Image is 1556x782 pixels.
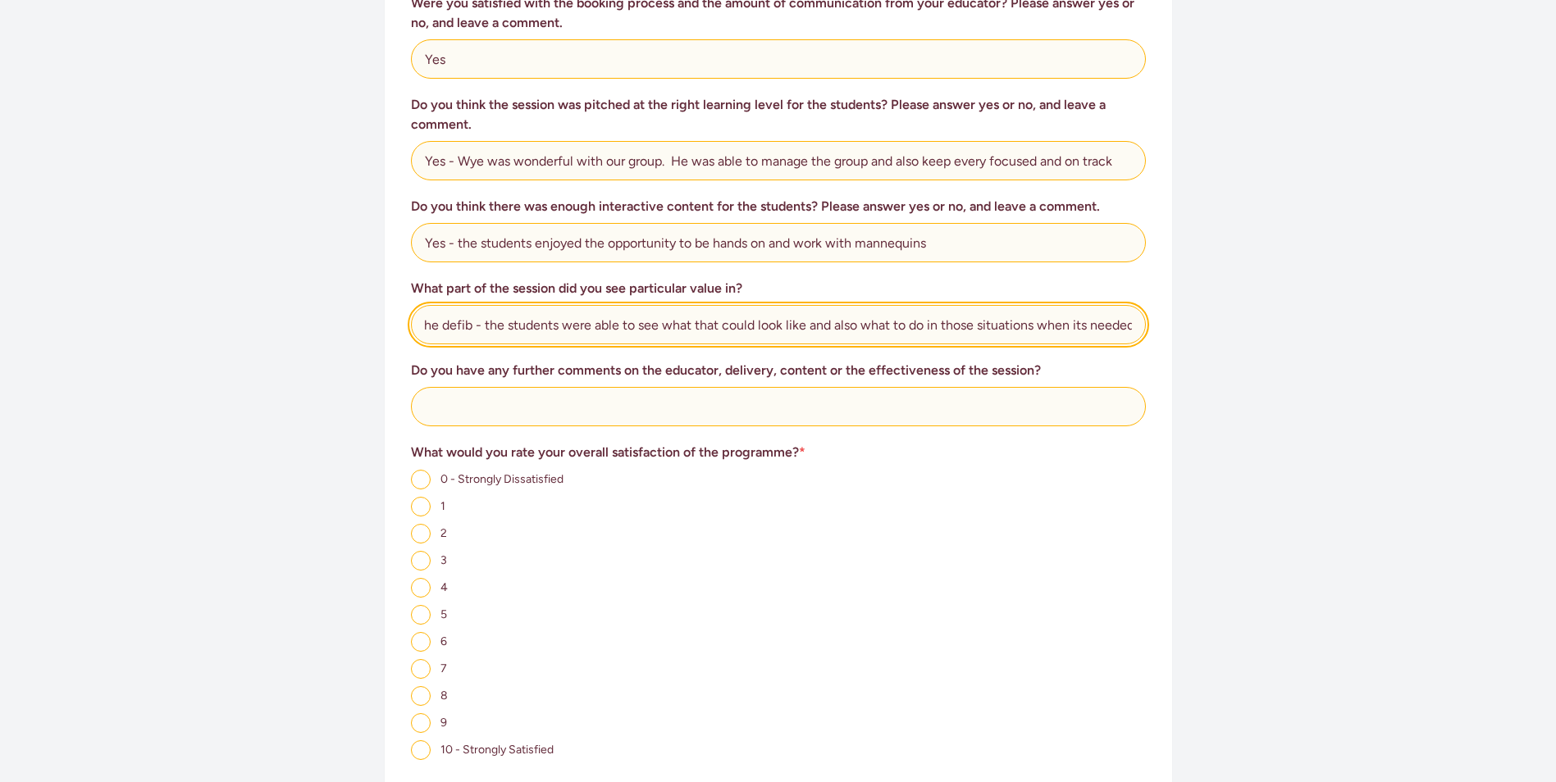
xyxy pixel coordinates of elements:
[440,553,447,567] span: 3
[440,472,564,486] span: 0 - Strongly Dissatisfied
[411,361,1146,380] h3: Do you have any further comments on the educator, delivery, content or the effectiveness of the s...
[411,197,1146,216] h3: Do you think there was enough interactive content for the students? Please answer yes or no, and ...
[440,689,448,702] span: 8
[411,632,431,652] input: 6
[411,659,431,679] input: 7
[440,634,447,648] span: 6
[411,686,431,706] input: 8
[411,578,431,598] input: 4
[440,743,554,757] span: 10 - Strongly Satisfied
[440,716,447,730] span: 9
[440,607,447,621] span: 5
[411,740,431,760] input: 10 - Strongly Satisfied
[440,662,447,675] span: 7
[411,443,1146,462] h3: What would you rate your overall satisfaction of the programme?
[440,526,447,540] span: 2
[411,470,431,489] input: 0 - Strongly Dissatisfied
[440,499,445,513] span: 1
[411,551,431,571] input: 3
[411,497,431,516] input: 1
[411,95,1146,134] h3: Do you think the session was pitched at the right learning level for the students? Please answer ...
[411,279,1146,298] h3: What part of the session did you see particular value in?
[411,524,431,543] input: 2
[411,605,431,625] input: 5
[411,713,431,733] input: 9
[440,580,448,594] span: 4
